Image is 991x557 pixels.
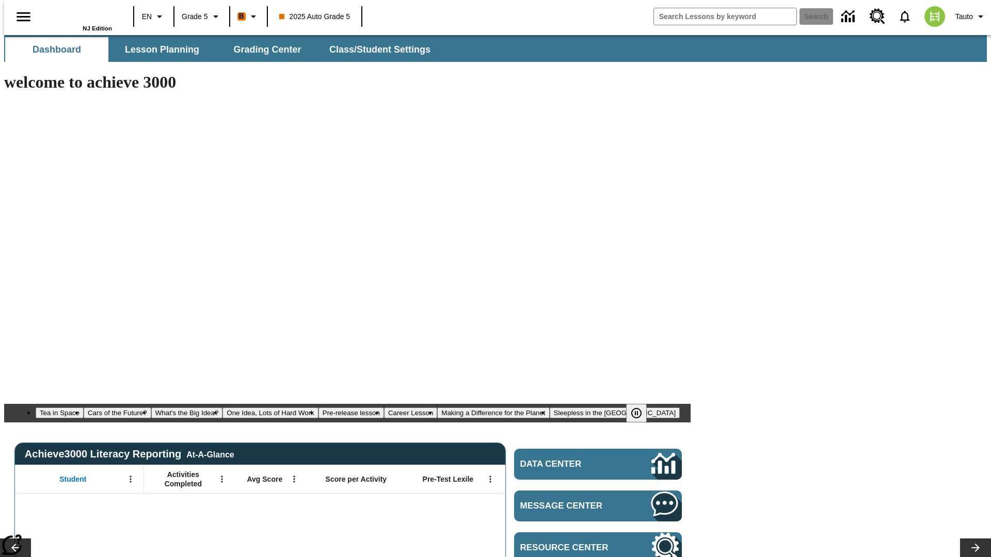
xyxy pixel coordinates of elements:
[423,474,474,484] span: Pre-Test Lexile
[25,448,234,460] span: Achieve3000 Literacy Reporting
[178,7,226,26] button: Grade: Grade 5, Select a grade
[654,8,796,25] input: search field
[59,474,86,484] span: Student
[924,6,945,27] img: avatar image
[186,448,234,460] div: At-A-Glance
[520,459,617,469] span: Data Center
[8,2,39,32] button: Open side menu
[626,404,657,422] div: Pause
[483,471,498,487] button: Open Menu
[437,407,549,418] button: Slide 7 Making a Difference for the Planet
[4,35,987,62] div: SubNavbar
[233,7,264,26] button: Boost Class color is orange. Change class color
[279,11,350,22] span: 2025 Auto Grade 5
[214,471,230,487] button: Open Menu
[835,3,864,31] a: Data Center
[84,407,151,418] button: Slide 2 Cars of the Future?
[83,25,112,31] span: NJ Edition
[326,474,387,484] span: Score per Activity
[520,543,620,553] span: Resource Center
[45,4,112,31] div: Home
[891,3,918,30] a: Notifications
[239,10,244,23] span: B
[222,407,318,418] button: Slide 4 One Idea, Lots of Hard Work
[247,474,282,484] span: Avg Score
[137,7,170,26] button: Language: EN, Select a language
[182,11,208,22] span: Grade 5
[286,471,302,487] button: Open Menu
[110,37,214,62] button: Lesson Planning
[4,73,691,92] h1: welcome to achieve 3000
[329,44,430,56] span: Class/Student Settings
[520,501,620,511] span: Message Center
[384,407,437,418] button: Slide 6 Career Lesson
[142,11,152,22] span: EN
[960,538,991,557] button: Lesson carousel, Next
[5,37,108,62] button: Dashboard
[626,404,647,422] button: Pause
[149,470,217,488] span: Activities Completed
[864,3,891,30] a: Resource Center, Will open in new tab
[514,490,682,521] a: Message Center
[45,5,112,25] a: Home
[550,407,680,418] button: Slide 8 Sleepless in the Animal Kingdom
[318,407,384,418] button: Slide 5 Pre-release lesson
[151,407,223,418] button: Slide 3 What's the Big Idea?
[514,449,682,480] a: Data Center
[918,3,951,30] button: Select a new avatar
[4,37,440,62] div: SubNavbar
[33,44,81,56] span: Dashboard
[125,44,199,56] span: Lesson Planning
[36,407,84,418] button: Slide 1 Tea in Space
[321,37,439,62] button: Class/Student Settings
[216,37,319,62] button: Grading Center
[123,471,138,487] button: Open Menu
[955,11,973,22] span: Tauto
[233,44,301,56] span: Grading Center
[951,7,991,26] button: Profile/Settings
